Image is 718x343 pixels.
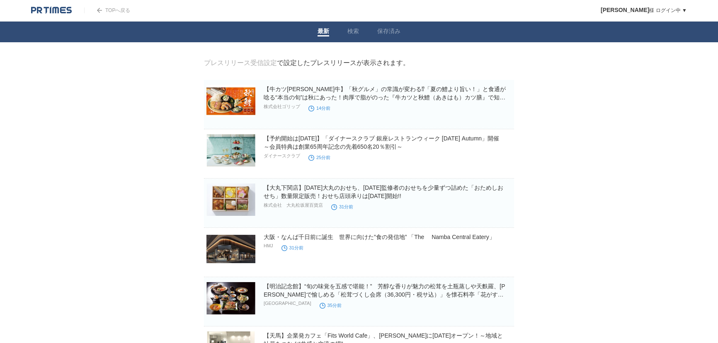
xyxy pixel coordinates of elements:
[318,28,329,36] a: 最新
[264,104,300,110] p: 株式会社ゴリップ
[206,184,255,216] img: 【大丸下関店】2026年大丸のおせち、9月19日(金)監修者のおせちを少量ずつ詰めた「おためしおせち」数量限定販売！おせち店頭承りは10月1日(水)開始!!
[601,7,649,13] span: [PERSON_NAME]
[204,59,277,66] a: プレスリリース受信設定
[264,202,323,208] p: 株式会社 大丸松坂屋百貨店
[206,85,255,117] img: 【牛カツ京都勝牛】「秋グルメ」の常識が変わる⁉「夏の鱧より旨い！」と食通が唸る“本当の旬”は秋にあった！肉厚で脂がのった『牛カツと秋鱧（あきはも）カツ膳』で知られざる秋の味覚を深掘り
[31,6,72,14] img: logo.png
[97,8,102,13] img: arrow.png
[264,184,503,199] a: 【大丸下関店】[DATE]大丸のおせち、[DATE]監修者のおせちを少量ずつ詰めた「おためしおせち」数量限定販売！おせち店頭承りは[DATE]開始!!
[308,106,330,111] time: 14分前
[264,301,311,306] p: [GEOGRAPHIC_DATA]
[264,135,505,150] a: 【予約開始は[DATE]】「ダイナースクラブ 銀座レストランウィーク [DATE] Autumn」開催 ～会員特典は創業65周年記念の先着650名20％割引～
[264,243,273,248] p: HMJ
[204,59,410,68] div: で設定したプレスリリースが表示されます。
[308,155,330,160] time: 25分前
[264,283,505,306] a: 【明治記念館】“旬の味覚を五感で堪能！” 芳醇な香りが魅力の松茸を土瓶蒸しや天麩羅、[PERSON_NAME]で愉しめる「松茸づくし会席（36,300円・税サ込）」を懐石料亭「花がすみ」にて期間...
[84,7,130,13] a: TOPへ戻る
[206,134,255,167] img: 【予約開始は９月24日（水）】「ダイナースクラブ 銀座レストランウィーク 2025 Autumn」開催 ～会員特典は創業65周年記念の先着650名20％割引～
[377,28,400,36] a: 保存済み
[264,86,506,109] a: 【牛カツ[PERSON_NAME]牛】「秋グルメ」の常識が変わる⁉「夏の鱧より旨い！」と食通が唸る“本当の旬”は秋にあった！肉厚で脂がのった『牛カツと秋鱧（あきはも）カツ膳』で知られざる秋の味覚...
[601,7,687,13] a: [PERSON_NAME]様 ログイン中 ▼
[331,204,353,209] time: 31分前
[206,233,255,265] img: 大阪・なんば千日前に誕生 世界に向けた”食の発信地” 「The Namba Central Eatery」
[264,153,300,159] p: ダイナースクラブ
[320,303,342,308] time: 35分前
[281,245,303,250] time: 31分前
[206,282,255,314] img: 【明治記念館】“旬の味覚を五感で堪能！” 芳醇な香りが魅力の松茸を土瓶蒸しや天麩羅、小鍋等で愉しめる「松茸づくし会席（36,300円・税サ込）」を懐石料亭「花がすみ」にて期間限定でご提供します
[347,28,359,36] a: 検索
[264,234,495,240] a: 大阪・なんば千日前に誕生 世界に向けた”食の発信地” 「The Namba Central Eatery」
